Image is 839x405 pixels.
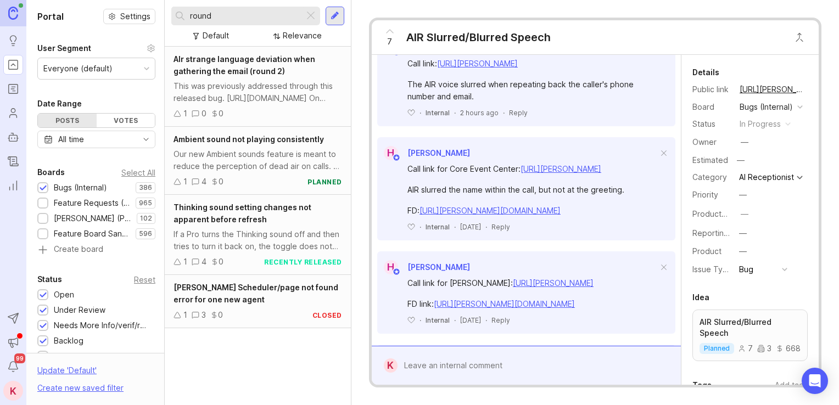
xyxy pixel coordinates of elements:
[738,345,753,352] div: 7
[739,245,747,257] div: —
[387,36,392,48] span: 7
[37,382,124,394] div: Create new saved filter
[43,63,113,75] div: Everyone (default)
[139,199,152,207] p: 965
[165,195,351,275] a: Thinking sound setting changes not apparent before refreshIf a Pro turns the Thinking sound off a...
[183,309,187,321] div: 1
[485,316,487,325] div: ·
[392,154,400,162] img: member badge
[407,184,658,196] div: AIR slurred the name within the call, but not at the greeting.
[103,9,155,24] button: Settings
[14,353,25,363] span: 99
[283,30,322,42] div: Relevance
[3,79,23,99] a: Roadmaps
[407,298,658,310] div: FD link:
[521,164,601,173] a: [URL][PERSON_NAME]
[757,345,771,352] div: 3
[739,189,747,201] div: —
[140,214,152,223] p: 102
[692,118,731,130] div: Status
[264,257,342,267] div: recently released
[419,316,421,325] div: ·
[460,316,481,324] time: [DATE]
[384,146,398,160] div: H
[426,222,450,232] div: Internal
[3,381,23,401] button: K
[307,177,342,187] div: planned
[454,222,456,232] div: ·
[37,273,62,286] div: Status
[218,309,223,321] div: 0
[190,10,300,22] input: Search...
[174,283,338,304] span: [PERSON_NAME] Scheduler/page not found error for one new agent
[739,227,747,239] div: —
[509,108,528,117] div: Reply
[384,358,398,373] div: K
[3,308,23,328] button: Send to Autopilot
[776,345,801,352] div: 668
[3,31,23,50] a: Ideas
[219,256,223,268] div: 0
[734,153,748,167] div: —
[174,148,342,172] div: Our new Ambient sounds feature is meant to reduce the perception of dead air on calls. As it's cu...
[788,26,810,48] button: Close button
[3,55,23,75] a: Portal
[174,80,342,104] div: This was previously addressed through this released bug. [URL][DOMAIN_NAME] On [DATE] got an agen...
[8,7,18,19] img: Canny Home
[202,108,206,120] div: 0
[219,176,223,188] div: 0
[202,309,206,321] div: 3
[219,108,223,120] div: 0
[692,265,732,274] label: Issue Type
[120,11,150,22] span: Settings
[434,299,575,308] a: [URL][PERSON_NAME][DOMAIN_NAME]
[312,311,342,320] div: closed
[692,209,751,218] label: ProductboardID
[407,205,658,217] div: FD:
[407,262,470,272] span: [PERSON_NAME]
[183,256,187,268] div: 1
[485,222,487,232] div: ·
[692,156,728,164] div: Estimated
[54,289,74,301] div: Open
[426,108,450,117] div: Internal
[407,163,658,175] div: Call link for Core Event Center:
[426,316,450,325] div: Internal
[737,207,752,221] button: ProductboardID
[741,136,748,148] div: —
[740,101,793,113] div: Bugs (Internal)
[134,277,155,283] div: Reset
[165,275,351,328] a: [PERSON_NAME] Scheduler/page not found error for one new agent130closed
[97,114,155,127] div: Votes
[740,118,781,130] div: in progress
[3,103,23,123] a: Users
[704,344,730,353] p: planned
[460,108,499,117] span: 2 hours ago
[491,316,510,325] div: Reply
[739,263,753,275] div: Bug
[165,127,351,195] a: Ambient sound not playing consistentlyOur new Ambient sounds feature is meant to reduce the perce...
[692,190,718,199] label: Priority
[407,148,470,157] span: [PERSON_NAME]
[491,222,510,232] div: Reply
[174,54,315,76] span: AIr strange language deviation when gathering the email (round 2)
[692,66,719,79] div: Details
[407,277,658,289] div: Call link for [PERSON_NAME]:
[37,10,64,23] h1: Portal
[407,58,658,70] div: Call link:
[407,78,658,103] div: The AIR voice slurred when repeating back the caller's phone number and email.
[692,291,709,304] div: Idea
[37,42,91,55] div: User Segment
[37,166,65,179] div: Boards
[54,319,150,331] div: Needs More Info/verif/repro
[419,222,421,232] div: ·
[37,364,97,382] div: Update ' Default '
[203,30,229,42] div: Default
[419,108,421,117] div: ·
[3,333,23,352] button: Announcements
[419,206,561,215] a: [URL][PERSON_NAME][DOMAIN_NAME]
[202,176,206,188] div: 4
[54,304,105,316] div: Under Review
